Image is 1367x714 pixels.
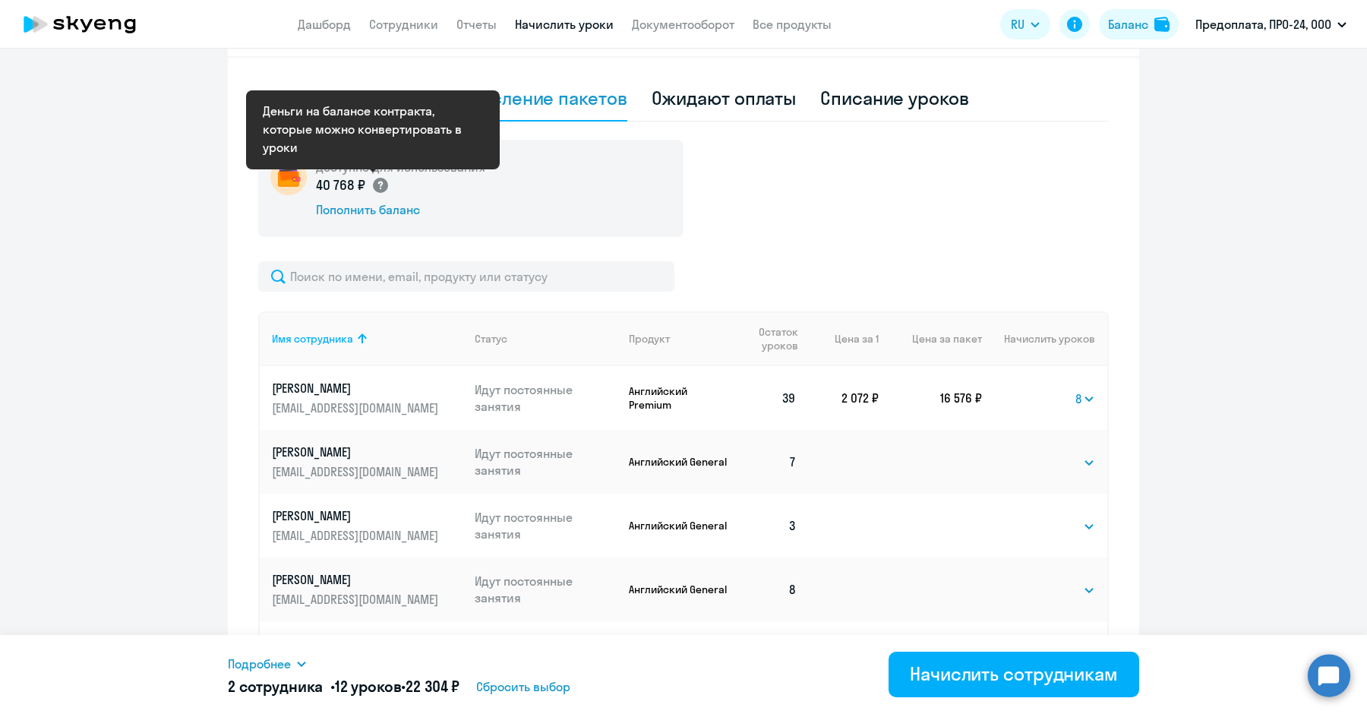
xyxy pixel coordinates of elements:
td: 3 [731,621,809,685]
p: [EMAIL_ADDRESS][DOMAIN_NAME] [272,527,442,544]
div: Продукт [629,332,670,346]
p: [PERSON_NAME] [272,380,442,396]
td: 8 [731,558,809,621]
div: Баланс [1108,15,1148,33]
p: [EMAIL_ADDRESS][DOMAIN_NAME] [272,463,442,480]
p: [PERSON_NAME] [272,444,442,460]
p: Предоплата, ПРО-24, ООО [1195,15,1331,33]
td: 7 [731,430,809,494]
td: 16 576 ₽ [879,366,982,430]
button: Балансbalance [1099,9,1179,39]
th: Начислить уроков [982,311,1107,366]
p: Идут постоянные занятия [475,445,617,479]
div: Списание уроков [820,86,969,110]
a: Документооборот [632,17,734,32]
img: wallet-circle.png [270,159,307,195]
img: balance [1154,17,1170,32]
div: Статус [475,332,507,346]
a: Все продукты [753,17,832,32]
td: 2 072 ₽ [809,366,879,430]
a: [PERSON_NAME][EMAIL_ADDRESS][DOMAIN_NAME] [272,444,463,480]
div: Ожидают оплаты [652,86,797,110]
input: Поиск по имени, email, продукту или статусу [258,261,674,292]
button: RU [1000,9,1050,39]
span: Сбросить выбор [476,678,570,696]
div: Начисление пакетов [450,86,627,110]
p: Идут постоянные занятия [475,509,617,542]
p: Английский General [629,583,731,596]
a: [PERSON_NAME][EMAIL_ADDRESS][DOMAIN_NAME] [272,507,463,544]
span: RU [1011,15,1024,33]
p: Английский General [629,455,731,469]
h5: 2 сотрудника • • [228,676,459,697]
div: Имя сотрудника [272,332,463,346]
span: Подробнее [228,655,291,673]
div: Продукт [629,332,731,346]
p: Идут постоянные занятия [475,381,617,415]
div: Остаток уроков [743,325,809,352]
p: Английский Premium [629,384,731,412]
a: Начислить уроки [515,17,614,32]
div: Статус [475,332,617,346]
td: 39 [731,366,809,430]
th: Цена за пакет [879,311,982,366]
span: 12 уроков [335,677,402,696]
p: [EMAIL_ADDRESS][DOMAIN_NAME] [272,591,442,608]
span: Остаток уроков [743,325,797,352]
button: Предоплата, ПРО-24, ООО [1188,6,1354,43]
p: [PERSON_NAME] [272,507,442,524]
p: [EMAIL_ADDRESS][DOMAIN_NAME] [272,400,442,416]
div: Пополнить баланс [316,201,485,218]
span: 22 304 ₽ [406,677,459,696]
div: Имя сотрудника [272,332,353,346]
p: Идут постоянные занятия [475,573,617,606]
p: [PERSON_NAME] [272,571,442,588]
button: Начислить сотрудникам [889,652,1139,697]
div: Начислить сотрудникам [910,662,1118,686]
div: Деньги на балансе контракта, которые можно конвертировать в уроки [263,102,483,156]
a: [PERSON_NAME][EMAIL_ADDRESS][DOMAIN_NAME] [272,571,463,608]
a: Дашборд [298,17,351,32]
th: Цена за 1 [809,311,879,366]
a: Сотрудники [369,17,438,32]
a: [PERSON_NAME][EMAIL_ADDRESS][DOMAIN_NAME] [272,380,463,416]
p: 40 768 ₽ [316,175,390,195]
a: Отчеты [456,17,497,32]
td: 3 [731,494,809,558]
div: Начисление уроков [258,86,426,110]
p: Английский General [629,519,731,532]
